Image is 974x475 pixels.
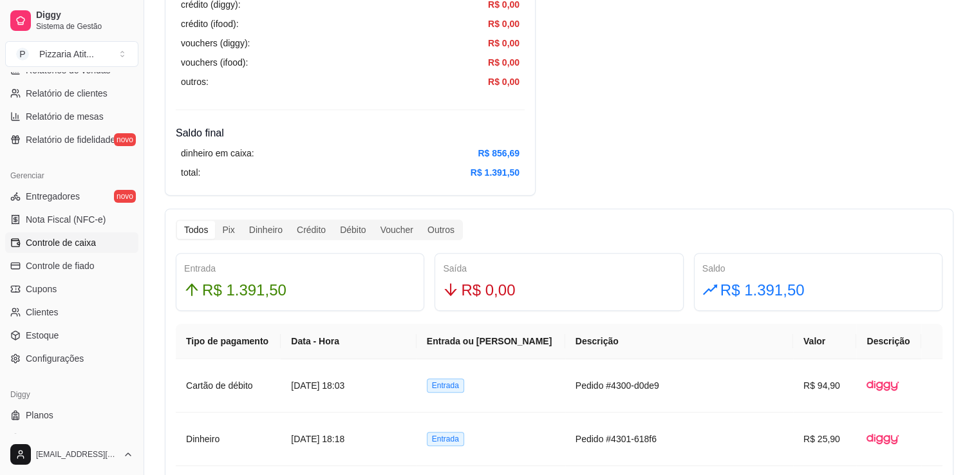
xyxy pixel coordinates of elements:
[5,232,138,253] a: Controle de caixa
[176,126,525,141] h4: Saldo final
[16,48,29,61] span: P
[5,405,138,425] a: Planos
[281,324,416,359] th: Data - Hora
[5,5,138,36] a: DiggySistema de Gestão
[181,165,200,180] article: total:
[427,432,464,446] span: Entrada
[26,283,57,295] span: Cupons
[793,324,857,359] th: Valor
[186,432,270,446] article: Dinheiro
[5,83,138,104] a: Relatório de clientes
[184,282,200,297] span: arrow-up
[5,348,138,369] a: Configurações
[5,129,138,150] a: Relatório de fidelidadenovo
[290,221,333,239] div: Crédito
[26,306,59,319] span: Clientes
[26,190,80,203] span: Entregadores
[803,432,847,446] article: R$ 25,90
[461,278,515,303] span: R$ 0,00
[26,87,108,100] span: Relatório de clientes
[5,428,138,449] a: Precisa de ajuda?
[202,278,286,303] span: R$ 1.391,50
[420,221,462,239] div: Outros
[5,279,138,299] a: Cupons
[186,378,270,393] article: Cartão de débito
[36,10,133,21] span: Diggy
[702,282,718,297] span: rise
[26,432,98,445] span: Precisa de ajuda?
[5,325,138,346] a: Estoque
[565,413,793,466] td: Pedido #4301-618f6
[471,165,520,180] article: R$ 1.391,50
[36,449,118,460] span: [EMAIL_ADDRESS][DOMAIN_NAME]
[26,110,104,123] span: Relatório de mesas
[803,378,847,393] article: R$ 94,90
[291,378,406,393] article: [DATE] 18:03
[215,221,241,239] div: Pix
[5,256,138,276] a: Controle de fiado
[291,432,406,446] article: [DATE] 18:18
[443,261,675,275] div: Saída
[443,282,458,297] span: arrow-down
[488,36,520,50] article: R$ 0,00
[373,221,420,239] div: Voucher
[26,259,95,272] span: Controle de fiado
[866,369,899,402] img: diggy
[184,261,416,275] div: Entrada
[181,17,238,31] article: crédito (ifood):
[39,48,94,61] div: Pizzaria Atit ...
[565,359,793,413] td: Pedido #4300-d0de9
[177,221,215,239] div: Todos
[181,55,248,70] article: vouchers (ifood):
[333,221,373,239] div: Débito
[26,352,84,365] span: Configurações
[176,324,281,359] th: Tipo de pagamento
[856,324,921,359] th: Descrição
[5,41,138,67] button: Select a team
[720,278,805,303] span: R$ 1.391,50
[866,423,899,455] img: diggy
[242,221,290,239] div: Dinheiro
[5,209,138,230] a: Nota Fiscal (NFC-e)
[181,146,254,160] article: dinheiro em caixa:
[26,409,53,422] span: Planos
[181,36,250,50] article: vouchers (diggy):
[488,17,520,31] article: R$ 0,00
[702,261,934,275] div: Saldo
[5,439,138,470] button: [EMAIL_ADDRESS][DOMAIN_NAME]
[488,75,520,89] article: R$ 0,00
[488,55,520,70] article: R$ 0,00
[26,236,96,249] span: Controle de caixa
[5,302,138,322] a: Clientes
[5,186,138,207] a: Entregadoresnovo
[5,165,138,186] div: Gerenciar
[26,133,115,146] span: Relatório de fidelidade
[478,146,520,160] article: R$ 856,69
[181,75,209,89] article: outros:
[417,324,565,359] th: Entrada ou [PERSON_NAME]
[36,21,133,32] span: Sistema de Gestão
[565,324,793,359] th: Descrição
[26,329,59,342] span: Estoque
[26,213,106,226] span: Nota Fiscal (NFC-e)
[5,384,138,405] div: Diggy
[5,106,138,127] a: Relatório de mesas
[427,378,464,393] span: Entrada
